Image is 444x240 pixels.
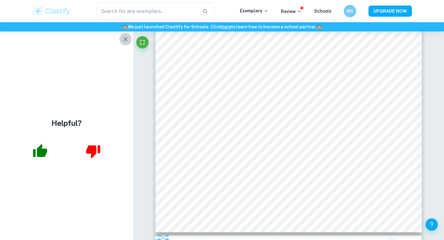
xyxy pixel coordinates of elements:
[368,6,412,17] button: UPGRADE NOW
[240,7,269,14] p: Exemplars
[317,24,322,29] span: 🏫
[425,218,438,231] button: Help and Feedback
[97,2,197,20] input: Search for any exemplars...
[347,8,354,14] h6: MS
[122,24,128,29] span: 🏫
[32,5,71,17] img: Clastify logo
[1,23,443,30] h6: We just launched Clastify for Schools. Click to learn how to become a school partner.
[221,24,231,29] a: here
[344,5,356,17] button: MS
[314,9,331,14] a: Schools
[136,36,149,48] button: Fullscreen
[281,8,302,15] p: Review
[51,118,82,129] h4: Helpful?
